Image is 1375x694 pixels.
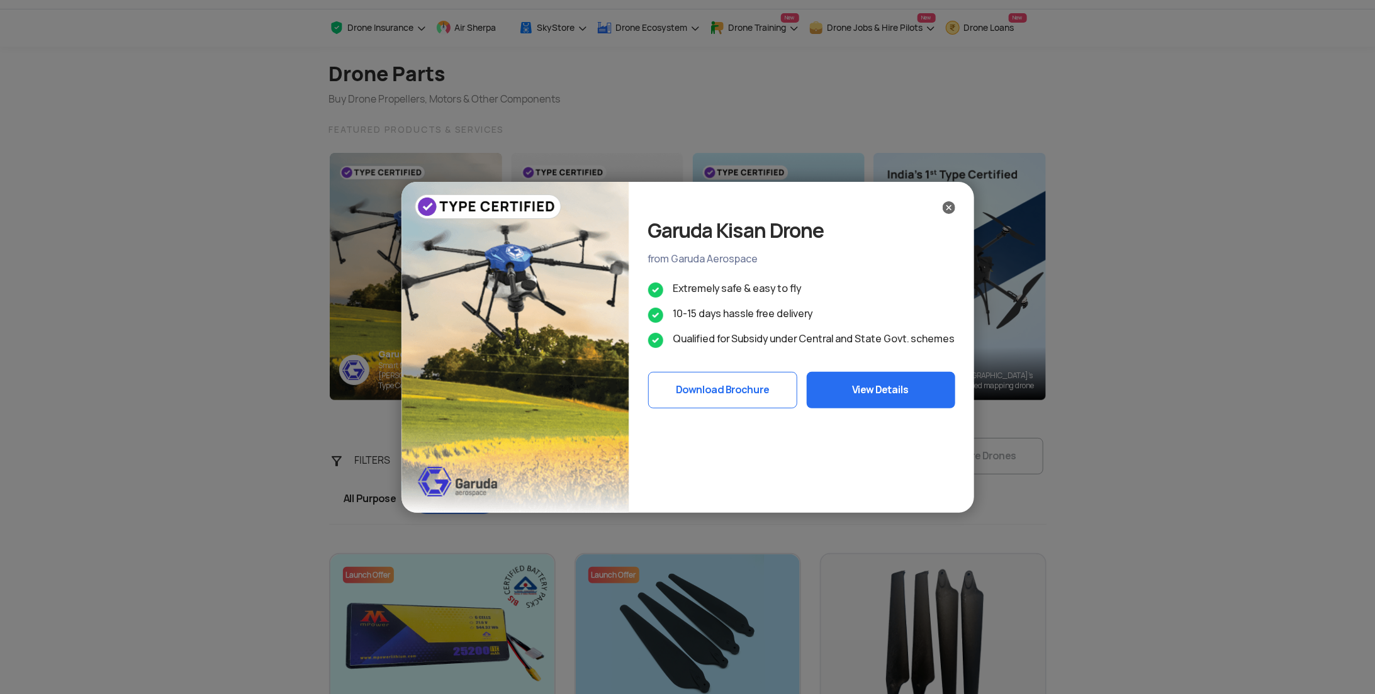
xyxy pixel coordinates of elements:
div: Garuda Kisan Drone [648,217,955,245]
li: Extremely safe & easy to fly [648,281,955,296]
li: Qualified for Subsidy under Central and State Govt. schemes [648,332,955,347]
img: ic_close_black.svg [943,201,955,214]
button: View Details [807,372,955,408]
img: bg_garudapopup_sky.png [401,182,629,513]
li: 10-15 days hassle free delivery [648,306,955,322]
div: Blocked (class): advertisementContainer [401,182,974,513]
div: from Garuda Aerospace [648,252,955,266]
button: Download Brochure [648,372,797,408]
